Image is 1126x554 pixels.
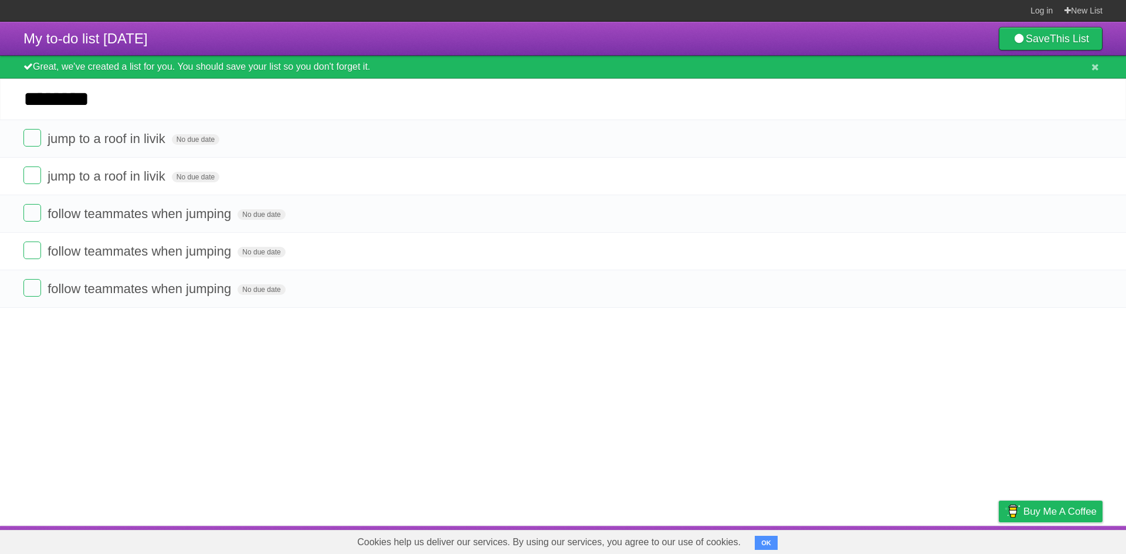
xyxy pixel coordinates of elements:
[23,204,41,222] label: Done
[238,209,285,220] span: No due date
[999,27,1103,50] a: SaveThis List
[48,281,234,296] span: follow teammates when jumping
[755,536,778,550] button: OK
[23,242,41,259] label: Done
[238,247,285,257] span: No due date
[983,529,1014,551] a: Privacy
[23,279,41,297] label: Done
[881,529,929,551] a: Developers
[23,166,41,184] label: Done
[48,131,168,146] span: jump to a roof in livik
[1050,33,1089,45] b: This List
[48,169,168,183] span: jump to a roof in livik
[172,172,219,182] span: No due date
[172,134,219,145] span: No due date
[1029,529,1103,551] a: Suggest a feature
[1023,501,1097,522] span: Buy me a coffee
[944,529,969,551] a: Terms
[238,284,285,295] span: No due date
[23,129,41,147] label: Done
[23,30,148,46] span: My to-do list [DATE]
[48,206,234,221] span: follow teammates when jumping
[345,531,752,554] span: Cookies help us deliver our services. By using our services, you agree to our use of cookies.
[48,244,234,259] span: follow teammates when jumping
[1005,501,1020,521] img: Buy me a coffee
[999,501,1103,522] a: Buy me a coffee
[843,529,867,551] a: About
